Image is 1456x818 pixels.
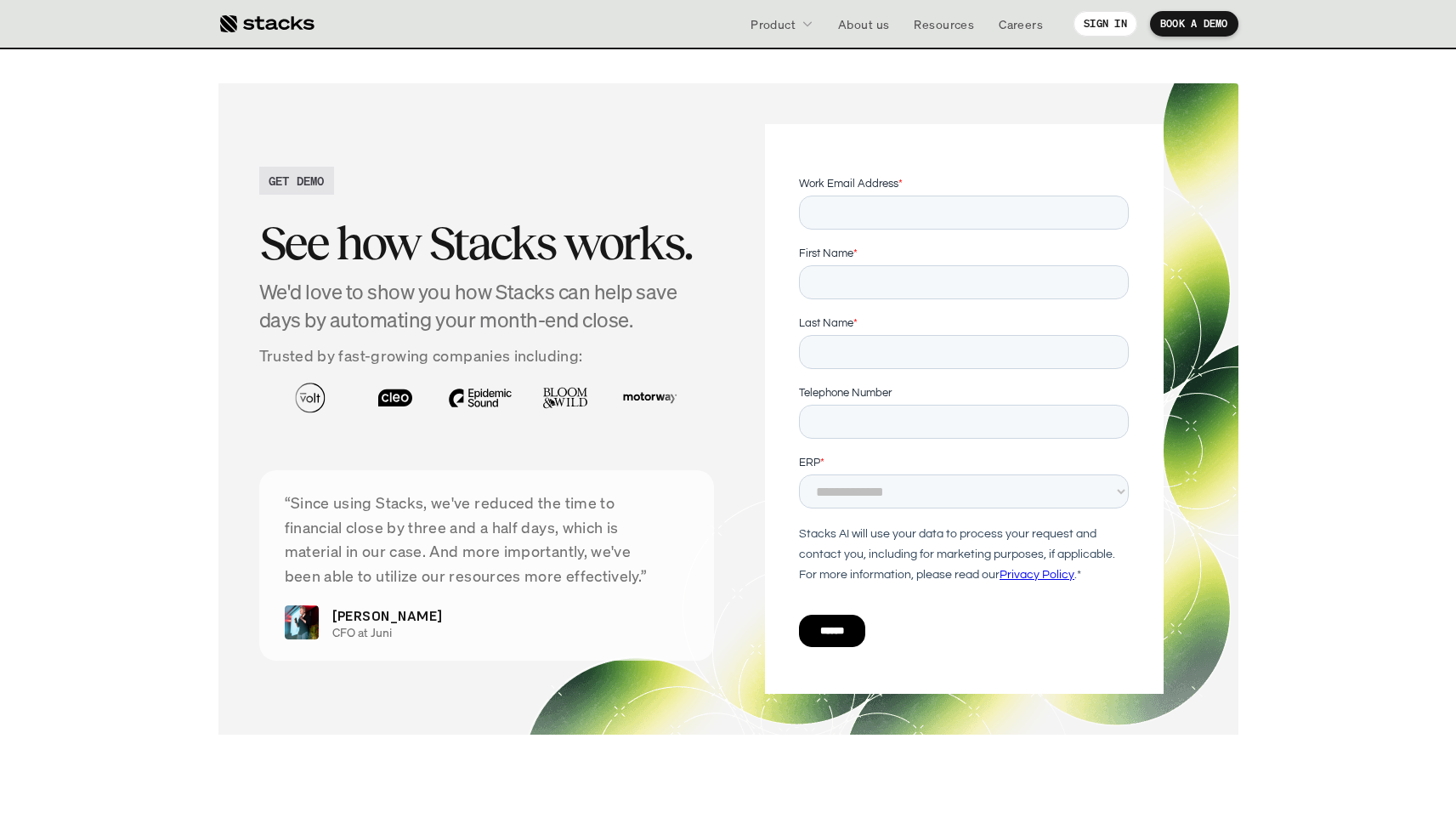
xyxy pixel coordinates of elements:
[904,9,984,39] a: Resources
[1150,11,1238,37] a: BOOK A DEMO
[914,15,974,33] p: Resources
[751,15,796,33] p: Product
[999,15,1043,33] p: Careers
[332,605,443,626] p: [PERSON_NAME]
[799,175,1129,662] iframe: Form 1
[1074,11,1137,37] a: SIGN IN
[259,278,715,335] h4: We'd love to show you how Stacks can help save days by automating your month-end close.
[259,217,715,270] h2: See how Stacks works.
[828,9,899,39] a: About us
[838,15,889,33] p: About us
[989,9,1053,39] a: Careers
[332,626,675,640] p: CFO at Juni
[1084,18,1127,30] p: SIGN IN
[1160,18,1228,30] p: BOOK A DEMO
[259,344,715,368] p: Trusted by fast-growing companies including:
[269,172,325,190] h2: GET DEMO
[285,491,689,588] p: “Since using Stacks, we've reduced the time to financial close by three and a half days, which is...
